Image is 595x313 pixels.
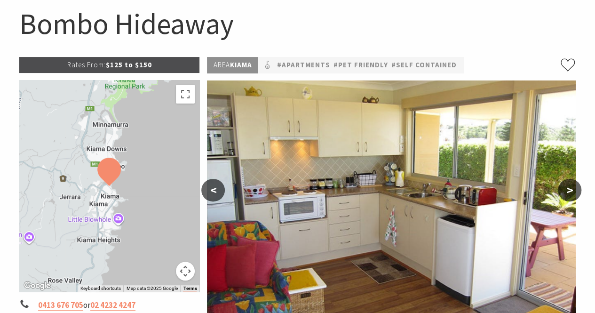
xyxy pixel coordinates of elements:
button: Toggle fullscreen view [176,85,195,104]
a: #Self Contained [391,59,456,71]
img: Google [22,280,53,292]
span: Map data ©2025 Google [126,286,177,291]
a: Open this area in Google Maps (opens a new window) [22,280,53,292]
h1: Bombo Hideaway [19,5,576,43]
span: Rates From: [67,60,105,69]
button: Map camera controls [176,262,195,281]
a: #Pet Friendly [333,59,388,71]
button: Keyboard shortcuts [80,285,120,292]
span: Area [213,60,230,69]
li: or [19,299,200,312]
p: $125 to $150 [19,57,200,73]
button: < [201,179,225,201]
a: Terms (opens in new tab) [183,286,197,291]
a: 0413 676 705 [38,300,83,311]
a: #Apartments [277,59,330,71]
a: 02 4232 4247 [90,300,135,311]
button: > [558,179,581,201]
p: Kiama [207,57,258,73]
